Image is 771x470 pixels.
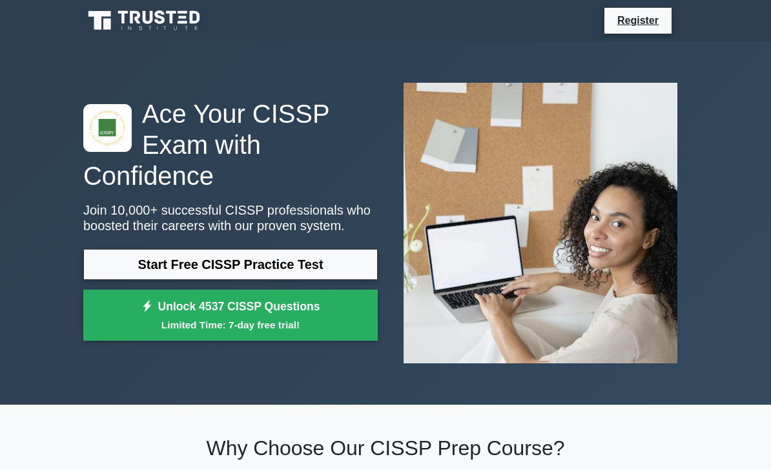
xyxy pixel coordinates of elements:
[610,12,666,28] a: Register
[99,317,362,332] small: Limited Time: 7-day free trial!
[83,202,378,233] p: Join 10,000+ successful CISSP professionals who boosted their careers with our proven system.
[83,249,378,280] a: Start Free CISSP Practice Test
[83,99,378,192] h1: Ace Your CISSP Exam with Confidence
[83,436,688,460] h2: Why Choose Our CISSP Prep Course?
[83,290,378,341] a: Unlock 4537 CISSP QuestionsLimited Time: 7-day free trial!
